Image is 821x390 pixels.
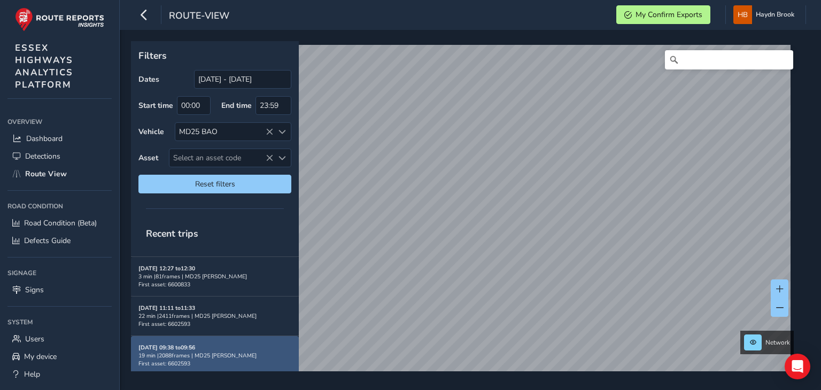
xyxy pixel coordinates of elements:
[169,149,273,167] span: Select an asset code
[273,149,291,167] div: Select an asset code
[25,169,67,179] span: Route View
[24,236,71,246] span: Defects Guide
[733,5,798,24] button: Haydn Brook
[7,365,112,383] a: Help
[138,74,159,84] label: Dates
[221,100,252,111] label: End time
[7,130,112,147] a: Dashboard
[616,5,710,24] button: My Confirm Exports
[7,165,112,183] a: Route View
[138,320,190,328] span: First asset: 6602593
[24,352,57,362] span: My device
[15,7,104,32] img: rr logo
[138,175,291,193] button: Reset filters
[7,330,112,348] a: Users
[138,49,291,63] p: Filters
[175,123,273,141] div: MD25 BAO
[7,147,112,165] a: Detections
[138,100,173,111] label: Start time
[25,151,60,161] span: Detections
[7,265,112,281] div: Signage
[733,5,752,24] img: diamond-layout
[135,45,791,384] canvas: Map
[7,232,112,249] a: Defects Guide
[138,264,195,272] strong: [DATE] 12:27 to 12:30
[636,10,702,20] span: My Confirm Exports
[138,127,164,137] label: Vehicle
[26,134,63,144] span: Dashboard
[7,114,112,130] div: Overview
[765,338,790,347] span: Network
[146,179,283,189] span: Reset filters
[24,369,40,379] span: Help
[665,50,793,69] input: Search
[138,352,291,360] div: 19 min | 2088 frames | MD25 [PERSON_NAME]
[138,272,291,280] div: 3 min | 81 frames | MD25 [PERSON_NAME]
[138,360,190,368] span: First asset: 6602593
[24,218,97,228] span: Road Condition (Beta)
[7,281,112,299] a: Signs
[138,312,291,320] div: 22 min | 2411 frames | MD25 [PERSON_NAME]
[138,304,195,312] strong: [DATE] 11:11 to 11:33
[756,5,794,24] span: Haydn Brook
[785,354,810,379] div: Open Intercom Messenger
[169,9,229,24] span: route-view
[25,334,44,344] span: Users
[7,214,112,232] a: Road Condition (Beta)
[7,314,112,330] div: System
[138,220,206,247] span: Recent trips
[7,348,112,365] a: My device
[15,42,73,91] span: ESSEX HIGHWAYS ANALYTICS PLATFORM
[7,198,112,214] div: Road Condition
[138,344,195,352] strong: [DATE] 09:38 to 09:56
[138,280,190,288] span: First asset: 6600833
[25,285,44,295] span: Signs
[138,153,158,163] label: Asset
